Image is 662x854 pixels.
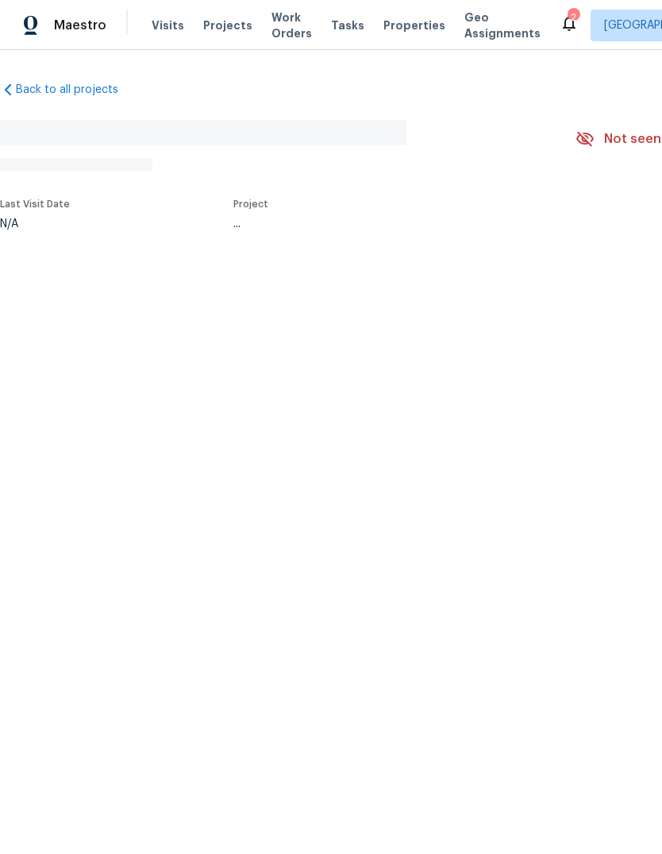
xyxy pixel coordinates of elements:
[233,218,538,230] div: ...
[271,10,312,41] span: Work Orders
[152,17,184,33] span: Visits
[203,17,252,33] span: Projects
[331,20,364,31] span: Tasks
[383,17,445,33] span: Properties
[464,10,541,41] span: Geo Assignments
[568,10,579,25] div: 2
[54,17,106,33] span: Maestro
[233,199,268,209] span: Project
